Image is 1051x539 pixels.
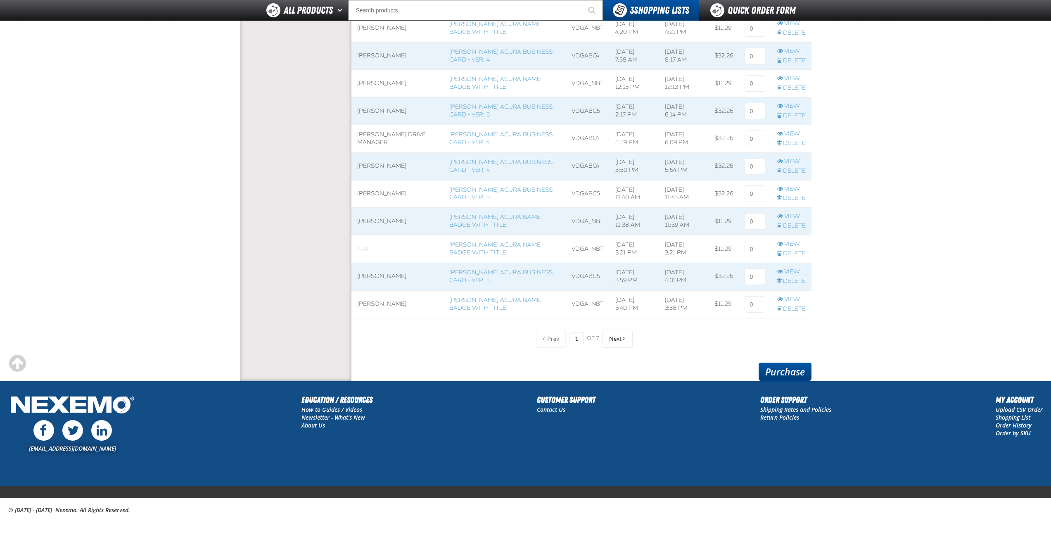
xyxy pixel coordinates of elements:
[745,20,765,37] input: 0
[777,20,806,28] a: View row action
[759,363,811,381] a: Purchase
[996,421,1032,429] a: Order History
[566,235,610,263] td: VDGA_NBT
[566,180,610,208] td: VDGABC5
[351,14,444,42] td: [PERSON_NAME]
[777,278,806,285] a: Delete row action
[745,268,765,285] input: 0
[566,290,610,318] td: VDGA_NBT
[777,158,806,166] a: View row action
[777,185,806,193] a: View row action
[659,290,709,318] td: [DATE] 3:58 PM
[745,296,765,313] input: 0
[777,102,806,110] a: View row action
[745,241,765,257] input: 0
[566,97,610,125] td: VDGABC5
[449,214,541,228] a: [PERSON_NAME] Acura Name Badge with Title
[566,152,610,180] td: VDGABC4
[745,75,765,92] input: 0
[777,57,806,65] a: Delete row action
[449,159,553,173] a: [PERSON_NAME] Acura Business Card - Ver. 4
[777,222,806,230] a: Delete row action
[777,130,806,138] a: View row action
[351,125,444,153] td: [PERSON_NAME] DRIVE MANAGER
[659,97,709,125] td: [DATE] 6:14 PM
[745,103,765,119] input: 0
[610,263,659,290] td: [DATE] 3:59 PM
[449,297,541,311] a: [PERSON_NAME] Acura Name Badge with Title
[449,186,553,201] a: [PERSON_NAME] Acura Business Card - Ver. 5
[449,103,553,118] a: [PERSON_NAME] Acura Business Card - Ver. 5
[630,5,634,16] strong: 3
[659,152,709,180] td: [DATE] 5:54 PM
[351,97,444,125] td: [PERSON_NAME]
[8,354,26,373] div: Scroll to the top
[301,406,362,413] a: How to Guides / Videos
[351,263,444,290] td: [PERSON_NAME]
[777,296,806,304] a: View row action
[301,413,365,421] a: Newsletter - What's New
[709,235,739,263] td: $11.29
[709,263,739,290] td: $32.26
[777,213,806,221] a: View row action
[609,335,622,342] span: Next Page
[351,290,444,318] td: [PERSON_NAME]
[603,330,633,348] button: Next Page
[777,112,806,120] a: Delete row action
[566,208,610,235] td: VDGA_NBT
[709,14,739,42] td: $11.29
[449,269,553,284] a: [PERSON_NAME] Acura Business Card - Ver. 5
[777,84,806,92] a: Delete row action
[351,70,444,97] td: [PERSON_NAME]
[709,97,739,125] td: $32.26
[351,208,444,235] td: [PERSON_NAME]
[996,413,1030,421] a: Shopping List
[659,125,709,153] td: [DATE] 6:09 PM
[610,97,659,125] td: [DATE] 2:17 PM
[301,394,372,406] h2: Education / Resources
[709,208,739,235] td: $11.29
[777,47,806,55] a: View row action
[777,195,806,202] a: Delete row action
[777,75,806,83] a: View row action
[537,394,595,406] h2: Customer Support
[709,125,739,153] td: $32.26
[745,158,765,175] input: 0
[659,263,709,290] td: [DATE] 4:01 PM
[610,152,659,180] td: [DATE] 5:50 PM
[777,305,806,313] a: Delete row action
[745,48,765,64] input: 0
[610,208,659,235] td: [DATE] 11:38 AM
[659,70,709,97] td: [DATE] 12:13 PM
[777,250,806,258] a: Delete row action
[610,290,659,318] td: [DATE] 3:40 PM
[449,76,541,90] a: [PERSON_NAME] Acura Name Badge with Title
[760,394,831,406] h2: Order Support
[659,14,709,42] td: [DATE] 4:21 PM
[566,42,610,70] td: VDGABC4
[996,394,1043,406] h2: My Account
[351,42,444,70] td: [PERSON_NAME]
[351,180,444,208] td: [PERSON_NAME]
[610,70,659,97] td: [DATE] 12:13 PM
[8,394,137,418] img: Nexemo Logo
[449,48,553,63] a: [PERSON_NAME] Acura Business Card - Ver. 4
[449,21,541,36] a: [PERSON_NAME] Acura Name Badge with Title
[351,152,444,180] td: [PERSON_NAME]
[996,406,1043,413] a: Upload CSV Order
[569,332,584,345] input: Current page number
[449,131,553,146] a: [PERSON_NAME] Acura Business Card - Ver. 4
[777,140,806,147] a: Delete row action
[610,14,659,42] td: [DATE] 4:20 PM
[709,70,739,97] td: $11.29
[566,263,610,290] td: VDGABC5
[777,167,806,175] a: Delete row action
[659,180,709,208] td: [DATE] 11:43 AM
[777,29,806,37] a: Delete row action
[610,42,659,70] td: [DATE] 7:58 AM
[449,241,541,256] a: [PERSON_NAME] Acura Name Badge with Title
[610,125,659,153] td: [DATE] 5:59 PM
[537,406,565,413] a: Contact Us
[709,42,739,70] td: $32.26
[566,125,610,153] td: VDGABC4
